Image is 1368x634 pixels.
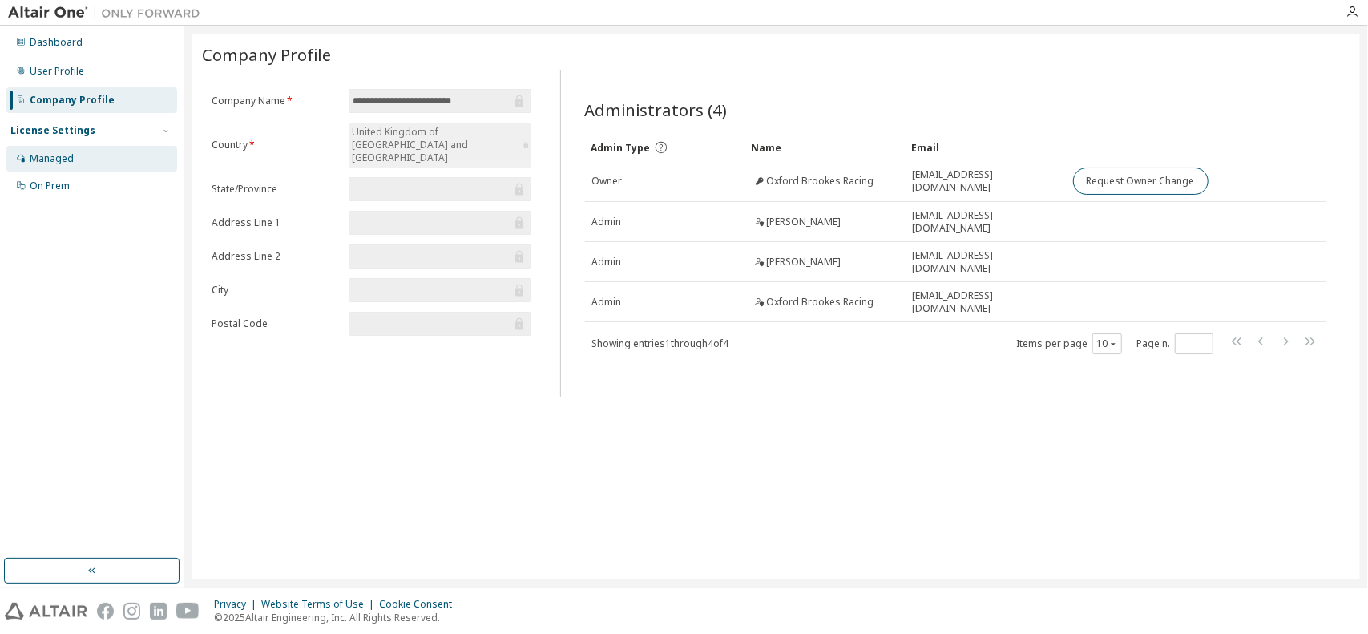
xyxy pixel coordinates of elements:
[585,99,728,121] span: Administrators (4)
[30,152,74,165] div: Managed
[767,296,874,309] span: Oxford Brookes Racing
[30,36,83,49] div: Dashboard
[349,123,519,167] div: United Kingdom of [GEOGRAPHIC_DATA] and [GEOGRAPHIC_DATA]
[261,598,379,611] div: Website Terms of Use
[212,250,339,263] label: Address Line 2
[913,209,1059,235] span: [EMAIL_ADDRESS][DOMAIN_NAME]
[30,180,70,192] div: On Prem
[592,256,622,269] span: Admin
[767,216,841,228] span: [PERSON_NAME]
[349,123,531,168] div: United Kingdom of [GEOGRAPHIC_DATA] and [GEOGRAPHIC_DATA]
[1136,333,1213,354] span: Page n.
[767,175,874,188] span: Oxford Brookes Racing
[202,43,331,66] span: Company Profile
[214,611,462,624] p: © 2025 Altair Engineering, Inc. All Rights Reserved.
[767,256,841,269] span: [PERSON_NAME]
[1096,337,1118,350] button: 10
[913,168,1059,194] span: [EMAIL_ADDRESS][DOMAIN_NAME]
[592,296,622,309] span: Admin
[212,139,339,151] label: Country
[591,141,651,155] span: Admin Type
[379,598,462,611] div: Cookie Consent
[1073,168,1209,195] button: Request Owner Change
[913,289,1059,315] span: [EMAIL_ADDRESS][DOMAIN_NAME]
[97,603,114,620] img: facebook.svg
[212,216,339,229] label: Address Line 1
[212,284,339,297] label: City
[10,124,95,137] div: License Settings
[212,183,339,196] label: State/Province
[123,603,140,620] img: instagram.svg
[913,249,1059,275] span: [EMAIL_ADDRESS][DOMAIN_NAME]
[592,337,729,350] span: Showing entries 1 through 4 of 4
[214,598,261,611] div: Privacy
[752,135,899,160] div: Name
[912,135,1059,160] div: Email
[30,65,84,78] div: User Profile
[8,5,208,21] img: Altair One
[592,175,623,188] span: Owner
[176,603,200,620] img: youtube.svg
[5,603,87,620] img: altair_logo.svg
[150,603,167,620] img: linkedin.svg
[30,94,115,107] div: Company Profile
[212,95,339,107] label: Company Name
[212,317,339,330] label: Postal Code
[1016,333,1122,354] span: Items per page
[592,216,622,228] span: Admin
